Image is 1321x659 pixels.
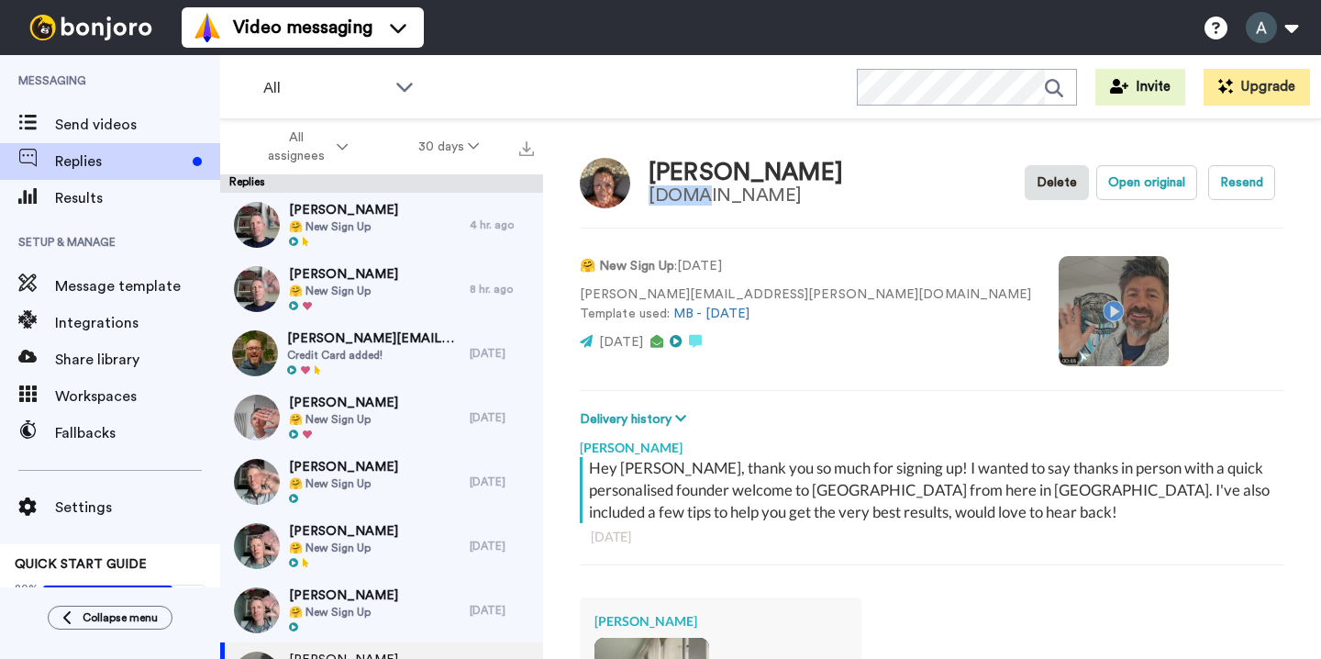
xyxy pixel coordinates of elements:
span: All [263,77,386,99]
div: [DATE] [591,528,1273,546]
span: 🤗 New Sign Up [289,605,398,620]
span: 🤗 New Sign Up [289,476,398,491]
span: QUICK START GUIDE [15,558,147,571]
span: 🤗 New Sign Up [289,284,398,298]
span: Replies [55,151,185,173]
p: : [DATE] [580,257,1031,276]
a: [PERSON_NAME][EMAIL_ADDRESS][DOMAIN_NAME]Credit Card added![DATE] [220,321,543,385]
button: Resend [1208,165,1275,200]
img: bj-logo-header-white.svg [22,15,160,40]
a: [PERSON_NAME]🤗 New Sign Up8 hr. ago [220,257,543,321]
button: Delete [1025,165,1089,200]
div: [DATE] [470,346,534,361]
span: [DATE] [599,336,643,349]
span: Message template [55,275,220,297]
img: export.svg [519,141,534,156]
span: [PERSON_NAME] [289,201,398,219]
p: [PERSON_NAME][EMAIL_ADDRESS][PERSON_NAME][DOMAIN_NAME] Template used: [580,285,1031,324]
button: Delivery history [580,409,692,430]
div: [PERSON_NAME] [594,612,847,631]
span: Integrations [55,312,220,334]
img: f10ed394-d962-4f26-9dbc-02d848830d77-thumb.jpg [234,587,280,633]
button: Collapse menu [48,606,172,630]
a: MB - [DATE] [673,307,749,320]
span: Settings [55,497,220,519]
div: [DATE] [470,539,534,553]
span: [PERSON_NAME] [289,586,398,605]
span: Results [55,187,220,209]
a: [PERSON_NAME]🤗 New Sign Up4 hr. ago [220,193,543,257]
img: vm-color.svg [193,13,222,42]
div: [PERSON_NAME] [649,160,843,186]
img: 5ca9e2c7-4c05-4a82-9f85-54e3d187bfe2-thumb.jpg [234,202,280,248]
span: Share library [55,349,220,371]
div: Replies [220,174,543,193]
span: Send videos [55,114,220,136]
span: [PERSON_NAME] [289,265,398,284]
div: 4 hr. ago [470,218,534,232]
button: Open original [1096,165,1197,200]
span: Video messaging [233,15,372,40]
div: 8 hr. ago [470,282,534,296]
button: All assignees [224,121,383,173]
a: [PERSON_NAME]🤗 New Sign Up[DATE] [220,450,543,514]
span: All assignees [259,128,333,165]
button: 30 days [383,130,515,163]
strong: 🤗 New Sign Up [580,260,674,273]
img: Image of Julie Demsey [580,158,630,208]
div: [DOMAIN_NAME] [649,185,843,206]
span: Fallbacks [55,422,220,444]
div: [DATE] [470,603,534,618]
span: [PERSON_NAME] [289,394,398,412]
div: Hey [PERSON_NAME], thank you so much for signing up! I wanted to say thanks in person with a quic... [589,457,1280,523]
img: ac519f94-ef5f-4835-b5e1-51563c9d4347-thumb.jpg [232,330,278,376]
span: 80% [15,581,39,596]
span: [PERSON_NAME] [289,458,398,476]
button: Invite [1095,69,1185,106]
img: db8ce8f7-37e6-45f1-b482-8a4a7fdb2a22-thumb.jpg [234,266,280,312]
button: Export all results that match these filters now. [514,133,539,161]
span: 🤗 New Sign Up [289,541,398,555]
div: [DATE] [470,410,534,425]
a: [PERSON_NAME]🤗 New Sign Up[DATE] [220,385,543,450]
a: [PERSON_NAME]🤗 New Sign Up[DATE] [220,514,543,578]
button: Upgrade [1204,69,1310,106]
span: 🤗 New Sign Up [289,219,398,234]
div: [PERSON_NAME] [580,430,1284,457]
img: 587bb185-235c-4b5b-8672-f5e82b8e3d41-thumb.jpg [234,523,280,569]
img: 605b730f-86d2-4b1c-ad08-0fdc43cc8c10-thumb.jpg [234,459,280,505]
span: [PERSON_NAME][EMAIL_ADDRESS][DOMAIN_NAME] [287,329,461,348]
span: Collapse menu [83,610,158,625]
a: [PERSON_NAME]🤗 New Sign Up[DATE] [220,578,543,642]
span: Workspaces [55,385,220,408]
span: 🤗 New Sign Up [289,412,398,427]
div: [DATE] [470,475,534,489]
img: 6a42e8aa-c9a8-4302-90c1-d0547754cef2-thumb.jpg [234,395,280,441]
span: Credit Card added! [287,348,461,363]
span: [PERSON_NAME] [289,522,398,541]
